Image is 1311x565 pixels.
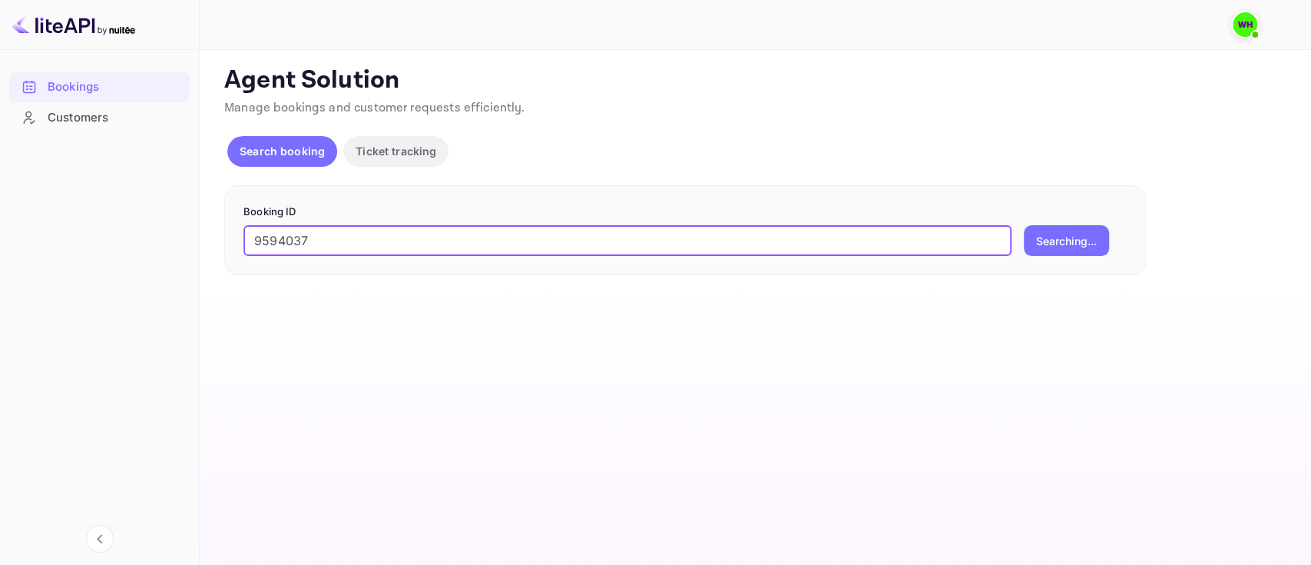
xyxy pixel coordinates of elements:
span: Manage bookings and customer requests efficiently. [224,100,525,116]
img: LiteAPI logo [12,12,135,37]
div: Bookings [9,72,190,102]
input: Enter Booking ID (e.g., 63782194) [243,225,1011,256]
a: Customers [9,103,190,131]
p: Search booking [240,143,325,159]
a: Bookings [9,72,190,101]
p: Booking ID [243,204,1127,220]
p: Agent Solution [224,65,1283,96]
button: Collapse navigation [86,525,114,553]
div: Bookings [48,78,182,96]
img: walid harrass [1233,12,1257,37]
p: Ticket tracking [356,143,436,159]
button: Searching... [1024,225,1109,256]
div: Customers [48,109,182,127]
div: Customers [9,103,190,133]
